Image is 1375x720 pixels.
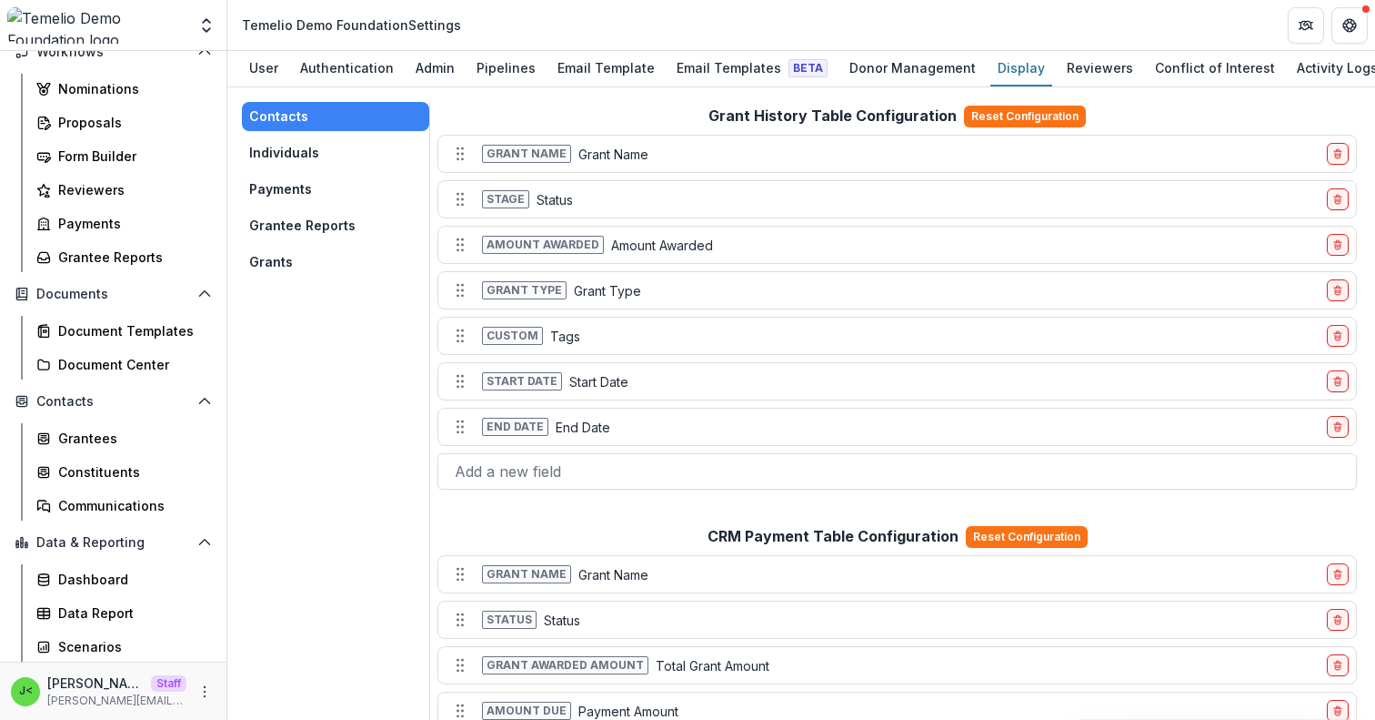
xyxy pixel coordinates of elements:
[708,528,958,545] h2: CRM Payment Table Configuration
[1327,143,1349,165] button: delete-field-row
[482,372,562,390] span: Start date
[29,242,219,272] a: Grantee Reports
[58,321,205,340] div: Document Templates
[1327,279,1349,301] button: delete-field-row
[469,55,543,81] div: Pipelines
[29,208,219,238] a: Payments
[58,248,205,267] div: Grantee Reports
[29,564,219,594] a: Dashboard
[1059,55,1140,81] div: Reviewers
[482,702,571,720] span: Amount due
[58,429,205,448] div: Grantees
[446,139,475,168] button: Move field
[58,496,205,515] div: Communications
[482,418,548,436] span: End date
[446,367,475,396] button: Move field
[7,387,219,416] button: Open Contacts
[58,603,205,623] div: Data Report
[578,565,648,584] p: Grant Name
[446,185,475,214] button: Move field
[446,230,475,259] button: Move field
[58,462,205,482] div: Constituents
[242,175,429,204] button: Payments
[611,236,713,255] p: Amount Awarded
[656,656,769,675] p: Total Grant Amount
[242,55,286,81] div: User
[58,214,205,233] div: Payments
[469,51,543,86] a: Pipelines
[990,51,1052,86] a: Display
[29,316,219,346] a: Document Templates
[36,287,190,302] span: Documents
[7,37,219,66] button: Open Workflows
[36,535,190,551] span: Data & Reporting
[58,180,205,199] div: Reviewers
[544,611,580,630] p: Status
[788,59,828,77] span: Beta
[7,7,186,44] img: Temelio Demo Foundation logo
[482,145,571,163] span: Grant name
[242,211,429,240] button: Grantee Reports
[293,55,401,81] div: Authentication
[550,327,580,346] p: Tags
[58,570,205,589] div: Dashboard
[36,394,190,410] span: Contacts
[58,79,205,98] div: Nominations
[242,138,429,167] button: Individuals
[58,637,205,656] div: Scenarios
[29,141,219,171] a: Form Builder
[446,276,475,305] button: Move field
[242,51,286,86] a: User
[1327,234,1349,256] button: delete-field-row
[29,107,219,137] a: Proposals
[29,598,219,628] a: Data Report
[36,45,190,60] span: Workflows
[842,55,983,81] div: Donor Management
[408,55,462,81] div: Admin
[29,457,219,487] a: Constituents
[1327,609,1349,631] button: delete-field-row
[556,418,610,437] p: End Date
[29,491,219,521] a: Communications
[482,327,543,345] span: Custom
[7,528,219,557] button: Open Data & Reporting
[29,632,219,662] a: Scenarios
[58,147,205,166] div: Form Builder
[47,674,144,693] p: [PERSON_NAME] <[PERSON_NAME][EMAIL_ADDRESS][DOMAIN_NAME]>
[446,651,475,680] button: Move field
[1288,7,1324,44] button: Partners
[1327,416,1349,438] button: delete-field-row
[1327,325,1349,347] button: delete-field-row
[194,7,219,44] button: Open entity switcher
[446,605,475,634] button: Move field
[482,656,648,674] span: Grant awarded amount
[550,51,662,86] a: Email Template
[194,681,216,703] button: More
[842,51,983,86] a: Donor Management
[964,106,1086,127] button: Reset Configuration
[1148,51,1282,86] a: Conflict of Interest
[293,51,401,86] a: Authentication
[1327,563,1349,585] button: delete-field-row
[990,55,1052,81] div: Display
[29,74,219,104] a: Nominations
[669,51,835,86] a: Email Templates Beta
[550,55,662,81] div: Email Template
[151,675,186,692] p: Staff
[58,355,205,374] div: Document Center
[1327,188,1349,210] button: delete-field-row
[29,350,219,380] a: Document Center
[242,102,429,131] button: Contacts
[1059,51,1140,86] a: Reviewers
[29,423,219,453] a: Grantees
[669,55,835,81] div: Email Templates
[446,412,475,441] button: Move field
[242,15,461,35] div: Temelio Demo Foundation Settings
[446,321,475,350] button: Move field
[482,190,529,208] span: Stage
[242,248,429,277] button: Grants
[1327,654,1349,676] button: delete-field-row
[235,12,468,38] nav: breadcrumb
[482,565,571,583] span: Grant name
[1331,7,1368,44] button: Get Help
